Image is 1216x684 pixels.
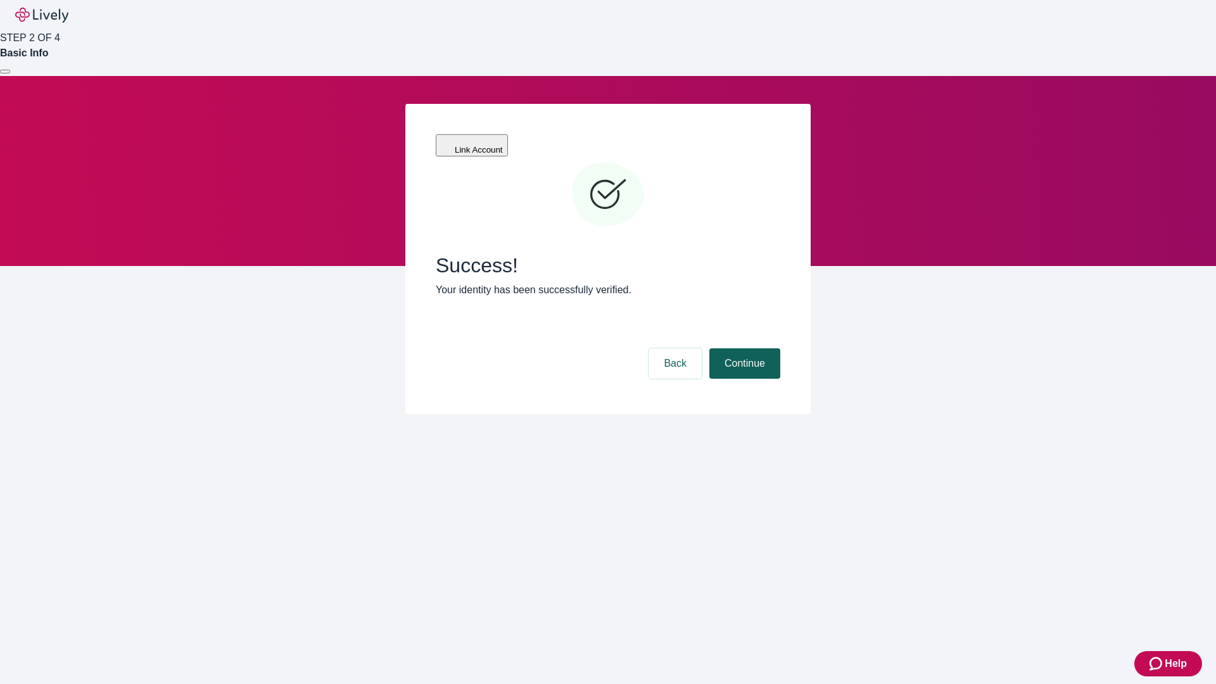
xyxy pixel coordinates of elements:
p: Your identity has been successfully verified. [436,282,780,298]
svg: Checkmark icon [570,157,646,233]
span: Help [1165,656,1187,671]
button: Continue [709,348,780,379]
button: Back [649,348,702,379]
svg: Zendesk support icon [1149,656,1165,671]
button: Link Account [436,134,508,156]
img: Lively [15,8,68,23]
button: Zendesk support iconHelp [1134,651,1202,676]
span: Success! [436,253,780,277]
